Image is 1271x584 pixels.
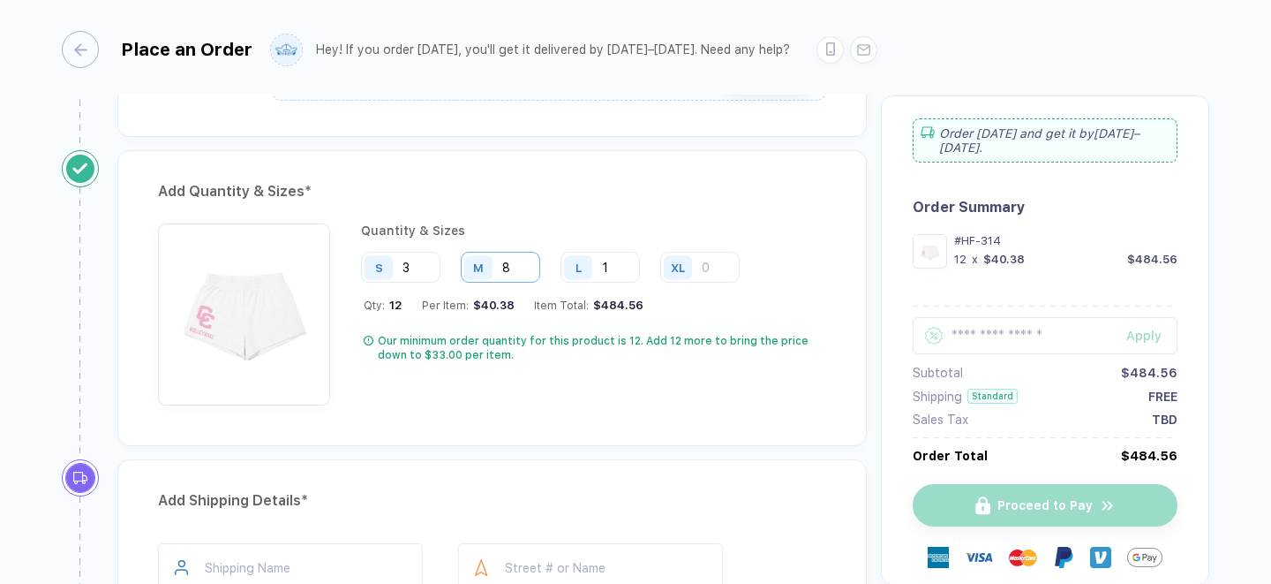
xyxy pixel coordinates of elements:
[385,299,402,312] span: 12
[965,543,993,572] img: visa
[1009,543,1037,572] img: master-card
[913,449,988,463] div: Order Total
[913,366,963,380] div: Subtotal
[970,253,980,266] div: x
[534,299,643,312] div: Item Total:
[928,547,949,568] img: express
[158,487,826,515] div: Add Shipping Details
[422,299,515,312] div: Per Item:
[954,253,966,266] div: 12
[913,413,968,427] div: Sales Tax
[1127,253,1177,266] div: $484.56
[589,299,643,312] div: $484.56
[1121,366,1177,380] div: $484.56
[1121,449,1177,463] div: $484.56
[1053,547,1074,568] img: Paypal
[967,389,1018,404] div: Standard
[378,334,826,362] div: Our minimum order quantity for this product is 12. Add 12 more to bring the price down to $33.00 ...
[913,199,1177,216] div: Order Summary
[364,299,402,312] div: Qty:
[158,178,826,206] div: Add Quantity & Sizes
[1126,329,1177,343] div: Apply
[954,234,1177,247] div: #HF-314
[1148,390,1177,404] div: FREE
[271,34,302,65] img: user profile
[1104,317,1177,354] button: Apply
[473,261,484,274] div: M
[983,253,1025,266] div: $40.38
[121,39,252,60] div: Place an Order
[1152,413,1177,427] div: TBD
[913,118,1177,163] div: Order [DATE] and get it by [DATE]–[DATE] .
[167,232,321,387] img: 5a0f3e7c-72dd-4f28-a061-e94a8aa7ac00_nt_front_1757905796796.jpg
[1090,547,1111,568] img: Venmo
[575,261,582,274] div: L
[316,42,790,57] div: Hey! If you order [DATE], you'll get it delivered by [DATE]–[DATE]. Need any help?
[671,261,685,274] div: XL
[1127,540,1162,575] img: GPay
[469,299,515,312] div: $40.38
[375,261,383,274] div: S
[361,224,826,238] div: Quantity & Sizes
[913,390,962,404] div: Shipping
[917,239,943,264] img: 5a0f3e7c-72dd-4f28-a061-e94a8aa7ac00_nt_front_1757905796796.jpg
